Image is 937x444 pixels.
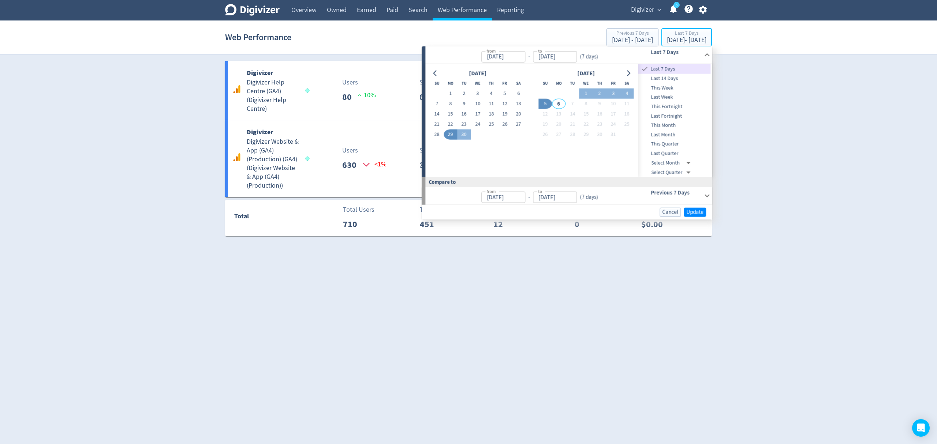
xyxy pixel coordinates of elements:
button: 4 [620,89,634,99]
th: Wednesday [471,78,484,89]
div: ( 7 days ) [577,193,598,202]
span: Update [686,210,703,215]
div: [DATE] [467,68,489,78]
p: 10 % [358,90,376,100]
div: Total [234,211,306,225]
button: 1 [444,89,457,99]
p: Sessions [419,146,444,155]
button: 29 [579,129,593,140]
button: 11 [485,99,498,109]
div: Last Fortnight [638,111,711,121]
button: 15 [579,109,593,119]
span: Last Month [638,131,711,139]
button: 7 [565,99,579,109]
div: [DATE] [575,68,597,78]
button: 20 [512,109,525,119]
th: Thursday [593,78,606,89]
th: Friday [498,78,512,89]
div: [DATE] - [DATE] [667,37,706,44]
th: Tuesday [457,78,471,89]
p: 630 [342,158,362,172]
span: Last Quarter [638,150,711,158]
div: Previous 7 Days [612,31,653,37]
button: Previous 7 Days[DATE] - [DATE] [606,28,658,46]
p: Total Users [343,205,374,215]
div: Last Month [638,130,711,140]
th: Friday [606,78,620,89]
span: Digivizer [631,4,654,16]
button: 9 [457,99,471,109]
p: 80 [342,90,358,104]
span: This Fortnight [638,103,711,111]
button: 19 [538,119,552,129]
label: from [486,188,496,195]
div: [DATE] - [DATE] [612,37,653,44]
button: 18 [485,109,498,119]
a: DigivizerDigivizer Help Centre (GA4)(Digivizer Help Centre)Users80 10%Sessions84 8%Key Events0Tra... [225,61,712,120]
button: 3 [606,89,620,99]
th: Wednesday [579,78,593,89]
p: <1% [362,158,374,170]
th: Sunday [538,78,552,89]
span: This Week [638,84,711,92]
button: 28 [430,129,444,140]
th: Tuesday [565,78,579,89]
button: 5 [538,99,552,109]
button: 14 [430,109,444,119]
button: 8 [579,99,593,109]
button: 9 [593,99,606,109]
label: to [538,188,542,195]
h5: Digivizer Website & App (GA4) (Production) (GA4) ( Digivizer Website & App (GA4) (Production) ) [247,138,299,190]
th: Monday [444,78,457,89]
button: 3 [471,89,484,99]
button: 16 [593,109,606,119]
button: 17 [606,109,620,119]
label: to [538,48,542,54]
button: 13 [512,99,525,109]
text: 5 [676,3,677,8]
button: 2 [457,89,471,99]
button: 20 [552,119,565,129]
th: Thursday [485,78,498,89]
th: Sunday [430,78,444,89]
button: Go to previous month [430,68,441,78]
button: 5 [498,89,512,99]
div: - [525,193,533,202]
th: Saturday [620,78,634,89]
button: Cancel [660,208,681,217]
div: Last 7 Days [638,64,711,74]
p: $0.00 [641,218,669,231]
button: 13 [552,109,565,119]
div: Select Quarter [652,168,694,177]
nav: presets [638,64,711,177]
div: Last 7 Days [667,31,706,37]
button: 8 [444,99,457,109]
button: 24 [471,119,484,129]
button: 22 [579,119,593,129]
button: 30 [593,129,606,140]
button: 25 [620,119,634,129]
div: Last Week [638,93,711,102]
button: 18 [620,109,634,119]
p: Sessions [419,78,444,87]
div: Compare to [422,177,712,187]
span: This Quarter [638,140,711,148]
button: 6 [552,99,565,109]
p: 710 [343,218,363,231]
span: Cancel [662,210,678,215]
button: 12 [538,109,552,119]
p: 12 [493,218,509,231]
p: Total Sessions [420,205,460,215]
button: 22 [444,119,457,129]
p: 84 [419,90,435,104]
button: 28 [565,129,579,140]
div: from-to(7 days)Last 7 Days [425,46,712,64]
th: Saturday [512,78,525,89]
div: Select Month [652,158,694,168]
div: from-to(7 days)Previous 7 Days [425,187,712,204]
th: Monday [552,78,565,89]
button: 29 [444,129,457,140]
button: 26 [538,129,552,140]
h1: Web Performance [225,26,291,49]
b: Digivizer [247,68,273,77]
